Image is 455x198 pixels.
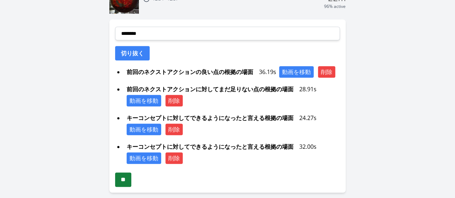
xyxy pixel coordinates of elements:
[124,83,340,106] div: 28.91s
[124,66,340,78] div: 36.19s
[165,152,183,164] button: 削除
[124,112,340,135] div: 24.27s
[127,95,161,106] button: 動画を移動
[165,124,183,135] button: 削除
[124,83,296,95] span: 前回のネクストアクションに対してまだ足りない点の根拠の場面
[124,141,296,152] span: キーコンセプトに対してできるようになったと言える根拠の場面
[165,95,183,106] button: 削除
[124,112,296,124] span: キーコンセプトに対してできるようになったと言える根拠の場面
[324,4,346,9] p: 96% active
[115,46,150,60] button: 切り抜く
[127,152,161,164] button: 動画を移動
[124,141,340,164] div: 32.00s
[127,124,161,135] button: 動画を移動
[279,66,314,78] button: 動画を移動
[124,66,256,78] span: 前回のネクストアクションの良い点の根拠の場面
[318,66,335,78] button: 削除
